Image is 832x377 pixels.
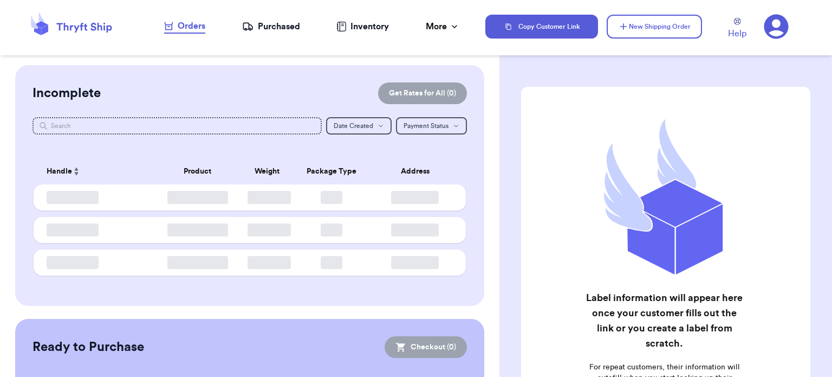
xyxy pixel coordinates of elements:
span: Help [728,27,746,40]
a: Inventory [336,20,389,33]
h2: Incomplete [32,85,101,102]
button: Sort ascending [72,165,81,178]
a: Help [728,18,746,40]
th: Address [370,158,466,184]
span: Handle [47,166,72,177]
input: Search [32,117,322,135]
span: Date Created [334,123,373,129]
div: More [426,20,460,33]
button: Copy Customer Link [485,15,598,39]
a: Orders [164,20,205,34]
a: Purchased [242,20,300,33]
th: Package Type [293,158,371,184]
h2: Ready to Purchase [32,338,144,356]
button: Get Rates for All (0) [378,82,467,104]
div: Orders [164,20,205,33]
button: New Shipping Order [607,15,702,39]
button: Date Created [326,117,392,135]
th: Weight [241,158,293,184]
th: Product [154,158,241,184]
button: Payment Status [396,117,467,135]
h2: Label information will appear here once your customer fills out the link or you create a label fr... [583,290,745,351]
button: Checkout (0) [385,336,467,358]
span: Payment Status [404,123,448,129]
